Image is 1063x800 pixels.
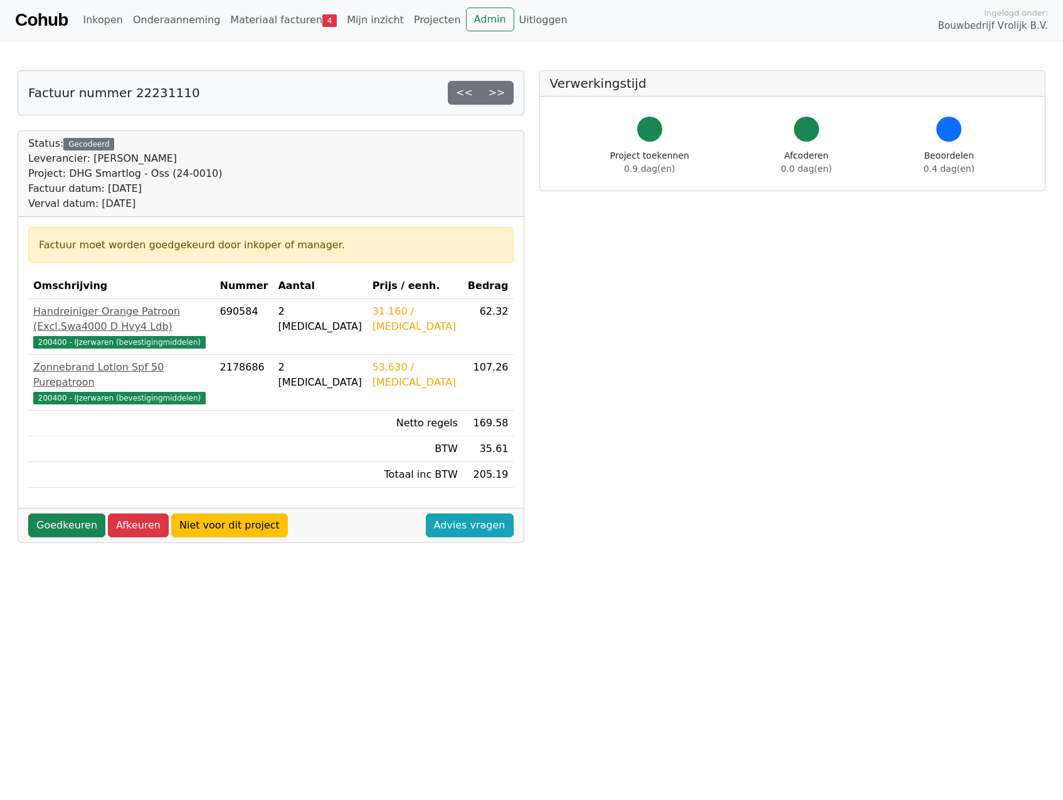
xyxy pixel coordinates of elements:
[463,411,514,436] td: 169.58
[15,5,68,35] a: Cohub
[78,8,127,33] a: Inkopen
[63,138,114,150] div: Gecodeerd
[781,149,832,176] div: Afcoderen
[463,355,514,411] td: 107.26
[33,360,210,390] div: Zonnebrand Lotion Spf 50 Purepatroon
[28,85,200,100] h5: Factuur nummer 22231110
[466,8,514,31] a: Admin
[938,19,1048,33] span: Bouwbedrijf Vrolijk B.V.
[28,136,222,211] div: Status:
[368,273,463,299] th: Prijs / eenh.
[273,273,367,299] th: Aantal
[924,149,975,176] div: Beoordelen
[426,513,514,537] a: Advies vragen
[480,81,514,105] a: >>
[781,164,832,174] span: 0.0 dag(en)
[33,304,210,349] a: Handreiniger Orange Patroon (Excl.Swa4000 D Hvy4 Ldb)200400 - IJzerwaren (bevestigingmiddelen)
[278,304,362,334] div: 2 [MEDICAL_DATA]
[28,513,105,537] a: Goedkeuren
[28,273,215,299] th: Omschrijving
[448,81,481,105] a: <<
[463,273,514,299] th: Bedrag
[28,181,222,196] div: Factuur datum: [DATE]
[278,360,362,390] div: 2 [MEDICAL_DATA]
[215,299,273,355] td: 690584
[368,462,463,488] td: Totaal inc BTW
[368,436,463,462] td: BTW
[171,513,288,537] a: Niet voor dit project
[610,149,689,176] div: Project toekennen
[984,7,1048,19] span: Ingelogd onder:
[322,14,337,27] span: 4
[924,164,975,174] span: 0.4 dag(en)
[33,360,210,405] a: Zonnebrand Lotion Spf 50 Purepatroon200400 - IJzerwaren (bevestigingmiddelen)
[33,392,206,404] span: 200400 - IJzerwaren (bevestigingmiddelen)
[215,355,273,411] td: 2178686
[463,436,514,462] td: 35.61
[28,196,222,211] div: Verval datum: [DATE]
[409,8,466,33] a: Projecten
[463,462,514,488] td: 205.19
[368,411,463,436] td: Netto regels
[373,360,458,390] div: 53.630 / [MEDICAL_DATA]
[28,166,222,181] div: Project: DHG Smartlog - Oss (24-0010)
[463,299,514,355] td: 62.32
[33,336,206,349] span: 200400 - IJzerwaren (bevestigingmiddelen)
[342,8,409,33] a: Mijn inzicht
[215,273,273,299] th: Nummer
[624,164,675,174] span: 0.9 dag(en)
[33,304,210,334] div: Handreiniger Orange Patroon (Excl.Swa4000 D Hvy4 Ldb)
[39,238,503,253] div: Factuur moet worden goedgekeurd door inkoper of manager.
[550,76,1035,91] h5: Verwerkingstijd
[514,8,573,33] a: Uitloggen
[373,304,458,334] div: 31.160 / [MEDICAL_DATA]
[28,151,222,166] div: Leverancier: [PERSON_NAME]
[225,8,342,33] a: Materiaal facturen4
[108,513,169,537] a: Afkeuren
[128,8,225,33] a: Onderaanneming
